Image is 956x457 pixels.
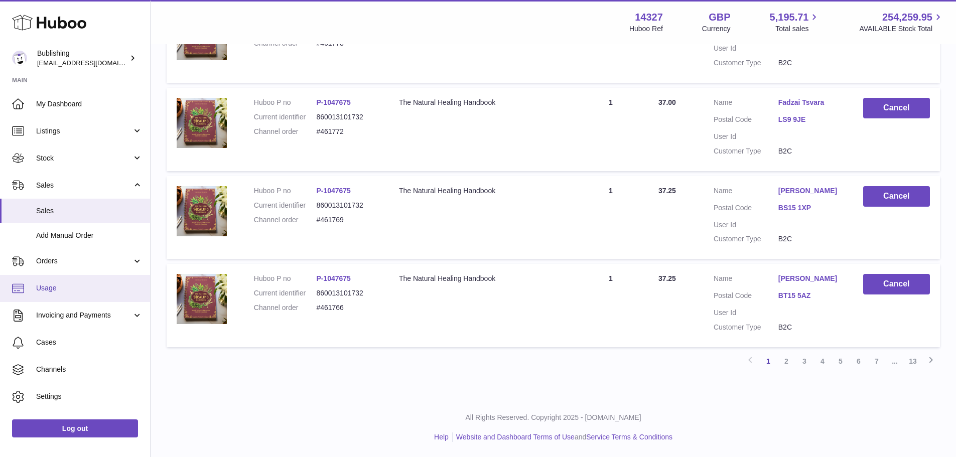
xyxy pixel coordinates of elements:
[573,88,648,171] td: 1
[177,98,227,148] img: 1749741825.png
[778,146,843,156] dd: B2C
[775,24,820,34] span: Total sales
[714,274,778,286] dt: Name
[36,154,132,163] span: Stock
[36,392,143,401] span: Settings
[714,186,778,198] dt: Name
[254,288,317,298] dt: Current identifier
[316,98,351,106] a: P-1047675
[36,283,143,293] span: Usage
[399,98,563,107] div: The Natural Healing Handbook
[714,132,778,141] dt: User Id
[714,146,778,156] dt: Customer Type
[573,176,648,259] td: 1
[778,186,843,196] a: [PERSON_NAME]
[36,126,132,136] span: Listings
[316,187,351,195] a: P-1047675
[658,98,676,106] span: 37.00
[859,11,944,34] a: 254,259.95 AVAILABLE Stock Total
[316,201,379,210] dd: 860013101732
[456,433,575,441] a: Website and Dashboard Terms of Use
[863,98,930,118] button: Cancel
[904,352,922,370] a: 13
[714,203,778,215] dt: Postal Code
[759,352,777,370] a: 1
[770,11,821,34] a: 5,195.71 Total sales
[658,274,676,282] span: 37.25
[863,274,930,294] button: Cancel
[36,311,132,320] span: Invoicing and Payments
[778,234,843,244] dd: B2C
[254,274,317,283] dt: Huboo P no
[778,291,843,300] a: BT15 5AZ
[36,365,143,374] span: Channels
[702,24,731,34] div: Currency
[886,352,904,370] span: ...
[399,186,563,196] div: The Natural Healing Handbook
[714,323,778,332] dt: Customer Type
[316,215,379,225] dd: #461769
[778,323,843,332] dd: B2C
[254,215,317,225] dt: Channel order
[714,234,778,244] dt: Customer Type
[316,288,379,298] dd: 860013101732
[778,115,843,124] a: LS9 9JE
[12,51,27,66] img: internalAdmin-14327@internal.huboo.com
[658,187,676,195] span: 37.25
[868,352,886,370] a: 7
[159,413,948,422] p: All Rights Reserved. Copyright 2025 - [DOMAIN_NAME]
[36,231,143,240] span: Add Manual Order
[316,274,351,282] a: P-1047675
[778,98,843,107] a: Fadzai Tsvara
[37,59,148,67] span: [EMAIL_ADDRESS][DOMAIN_NAME]
[859,24,944,34] span: AVAILABLE Stock Total
[316,303,379,313] dd: #461766
[36,181,132,190] span: Sales
[37,49,127,68] div: Bublishing
[813,352,832,370] a: 4
[399,274,563,283] div: The Natural Healing Handbook
[850,352,868,370] a: 6
[316,112,379,122] dd: 860013101732
[778,274,843,283] a: [PERSON_NAME]
[882,11,932,24] span: 254,259.95
[714,98,778,110] dt: Name
[714,58,778,68] dt: Customer Type
[714,115,778,127] dt: Postal Code
[36,99,143,109] span: My Dashboard
[795,352,813,370] a: 3
[573,264,648,347] td: 1
[36,206,143,216] span: Sales
[714,291,778,303] dt: Postal Code
[177,186,227,236] img: 1749741825.png
[863,186,930,207] button: Cancel
[254,98,317,107] dt: Huboo P no
[36,338,143,347] span: Cases
[714,44,778,53] dt: User Id
[635,11,663,24] strong: 14327
[777,352,795,370] a: 2
[254,303,317,313] dt: Channel order
[316,127,379,136] dd: #461772
[709,11,730,24] strong: GBP
[770,11,809,24] span: 5,195.71
[629,24,663,34] div: Huboo Ref
[714,220,778,230] dt: User Id
[714,308,778,318] dt: User Id
[254,127,317,136] dt: Channel order
[832,352,850,370] a: 5
[254,186,317,196] dt: Huboo P no
[586,433,672,441] a: Service Terms & Conditions
[254,112,317,122] dt: Current identifier
[177,274,227,324] img: 1749741825.png
[778,203,843,213] a: BS15 1XP
[778,58,843,68] dd: B2C
[36,256,132,266] span: Orders
[434,433,449,441] a: Help
[12,419,138,437] a: Log out
[453,432,672,442] li: and
[254,201,317,210] dt: Current identifier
